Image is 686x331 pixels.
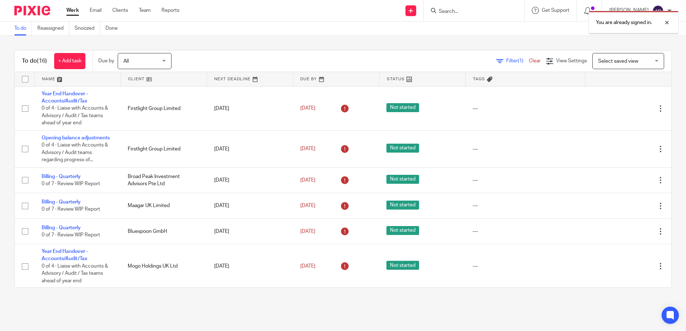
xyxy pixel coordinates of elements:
span: All [123,59,129,64]
td: [DATE] [207,244,293,288]
p: Due by [98,57,114,64]
td: Firstlight Group Limited [121,130,207,167]
h1: To do [22,57,47,65]
span: Not started [386,226,419,235]
span: 0 of 7 · Review WIP Report [42,181,100,186]
span: [DATE] [300,264,315,269]
td: [DATE] [207,130,293,167]
a: Reports [161,7,179,14]
span: (16) [37,58,47,64]
a: Year End Handover - Accounts/Audit/Tax [42,249,88,261]
span: Not started [386,144,419,153]
a: Billing - Quarterly [42,200,81,205]
span: Not started [386,201,419,210]
td: Broad Peak Investment Advisors Pte Ltd [121,167,207,193]
span: 0 of 4 · Liaise with Accounts & Advisory / Audit / Tax teams ahead of year end [42,106,108,125]
a: Year End Handover - Accounts/Audit/Tax [42,91,88,104]
a: Billing - Quarterly [42,174,81,179]
span: Select saved view [598,59,638,64]
a: + Add task [54,53,85,69]
span: [DATE] [300,229,315,234]
td: Mogo Holdings UK Ltd [121,244,207,288]
span: [DATE] [300,106,315,111]
span: Filter [506,58,529,63]
span: Not started [386,175,419,184]
td: Bluespoon GmbH [121,219,207,244]
a: Clear [529,58,541,63]
span: [DATE] [300,147,315,152]
a: Email [90,7,102,14]
a: Team [139,7,151,14]
div: --- [473,177,578,184]
td: [DATE] [207,193,293,219]
a: Billing - Quarterly [42,225,81,230]
a: To do [14,21,32,35]
p: You are already signed in. [596,19,652,26]
span: Tags [473,77,485,81]
td: Maagar UK Limited [121,193,207,219]
div: --- [473,145,578,153]
td: [DATE] [207,86,293,130]
span: View Settings [556,58,587,63]
a: Opening balance adjustments [42,135,110,140]
span: 0 of 4 · Liaise with Accounts & Advisory / Audit teams regarding progress of... [42,143,108,162]
td: Firstlight Group Limited [121,86,207,130]
span: 0 of 7 · Review WIP Report [42,207,100,212]
div: --- [473,263,578,270]
span: 0 of 4 · Liaise with Accounts & Advisory / Audit / Tax teams ahead of year end [42,264,108,283]
a: Reassigned [37,21,69,35]
a: Clients [112,7,128,14]
a: Snoozed [75,21,100,35]
span: 0 of 7 · Review WIP Report [42,232,100,238]
div: --- [473,105,578,112]
td: [DATE] [207,167,293,193]
span: [DATE] [300,178,315,183]
span: Not started [386,103,419,112]
img: svg%3E [652,5,664,16]
a: Done [105,21,123,35]
a: Work [66,7,79,14]
span: Not started [386,261,419,270]
td: [DATE] [207,219,293,244]
img: Pixie [14,6,50,15]
span: (1) [518,58,523,63]
div: --- [473,202,578,209]
div: --- [473,228,578,235]
span: [DATE] [300,203,315,208]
